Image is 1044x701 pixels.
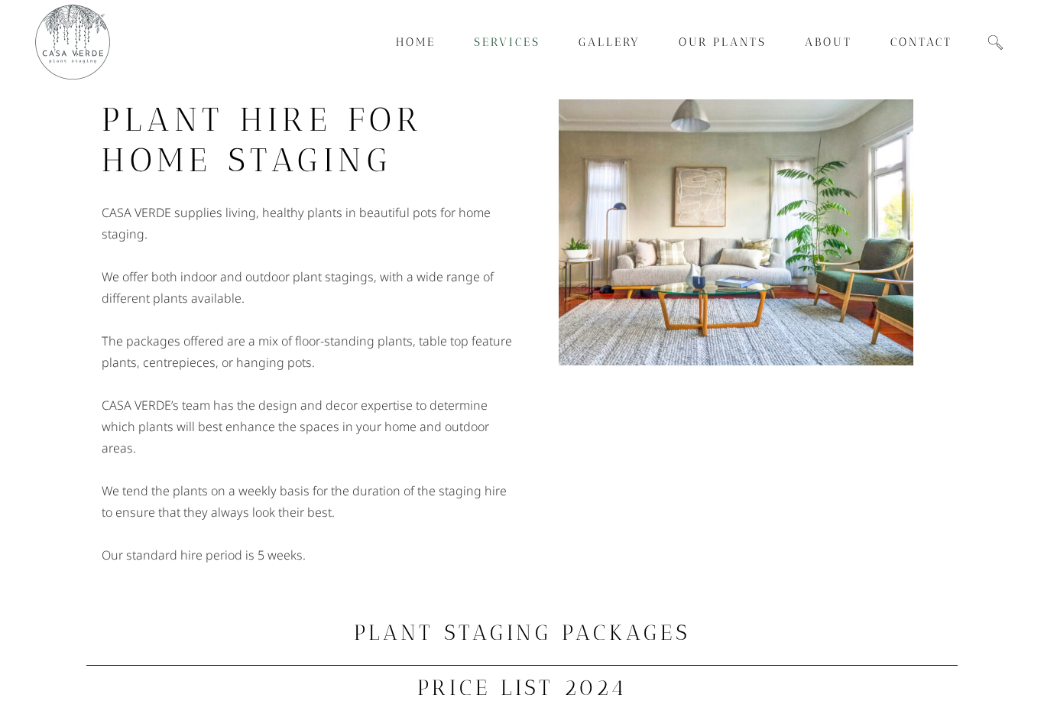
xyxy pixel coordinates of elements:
[679,35,767,49] span: Our Plants
[396,35,436,49] span: Home
[579,35,640,49] span: Gallery
[102,394,514,459] p: CASA VERDE’s team has the design and decor expertise to determine which plants will best enhance ...
[102,266,514,309] p: We offer both indoor and outdoor plant stagings, with a wide range of different plants available.
[474,35,540,49] span: Services
[890,35,952,49] span: Contact
[805,35,852,49] span: About
[102,544,514,566] p: Our standard hire period is 5 weeks.
[102,99,514,180] h2: PLANT HIRE FOR HOME STAGING
[94,618,950,647] h3: PLANT STAGING PACKAGES
[559,99,913,365] img: Plant Hire
[102,480,514,523] p: We tend the plants on a weekly basis for the duration of the staging hire to ensure that they alw...
[102,202,514,245] p: CASA VERDE supplies living, healthy plants in beautiful pots for home staging.
[102,330,514,373] p: The packages offered are a mix of floor-standing plants, table top feature plants, centrepieces, ...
